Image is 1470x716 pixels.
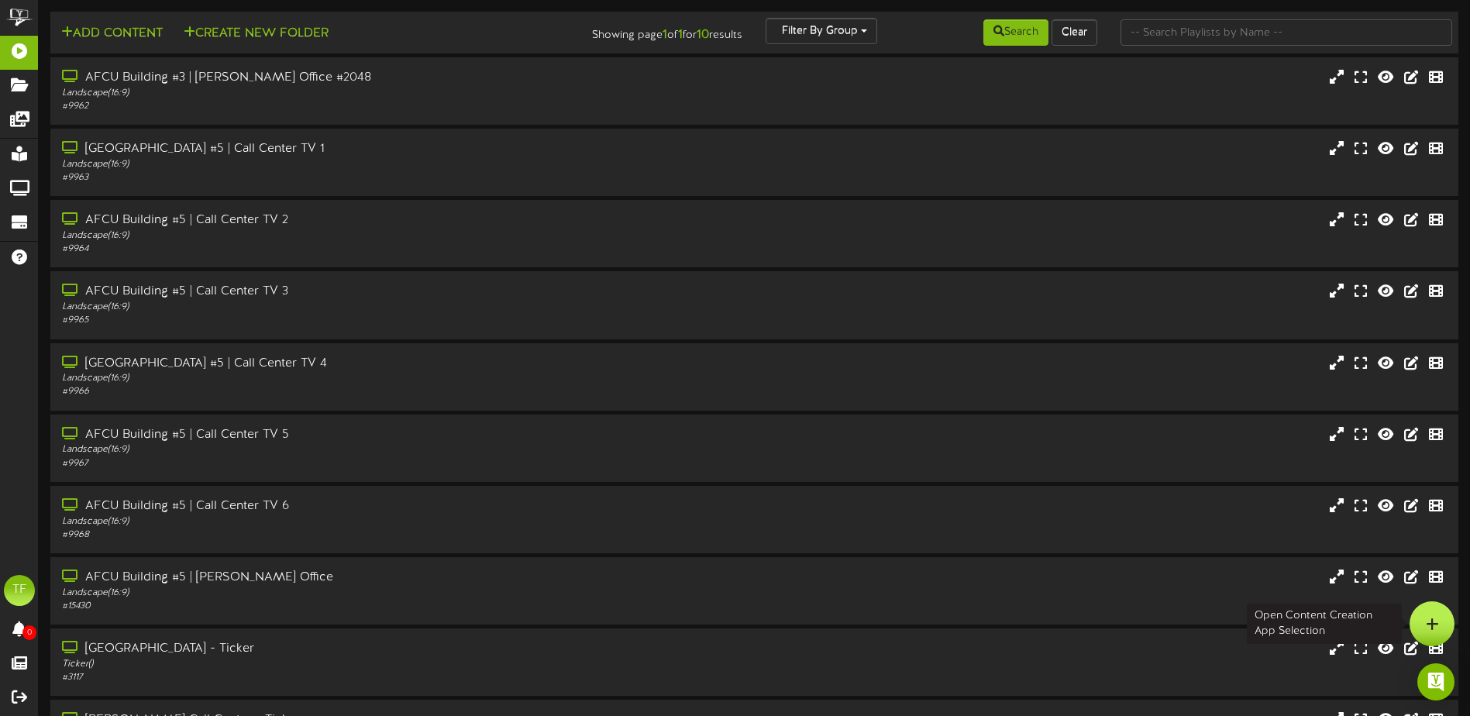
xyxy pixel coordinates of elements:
[62,658,625,671] div: Ticker ( )
[766,18,877,44] button: Filter By Group
[62,443,625,456] div: Landscape ( 16:9 )
[62,528,625,542] div: # 9968
[62,372,625,385] div: Landscape ( 16:9 )
[62,69,625,87] div: AFCU Building #3 | [PERSON_NAME] Office #2048
[62,355,625,373] div: [GEOGRAPHIC_DATA] #5 | Call Center TV 4
[62,569,625,587] div: AFCU Building #5 | [PERSON_NAME] Office
[678,28,683,42] strong: 1
[62,314,625,327] div: # 9965
[62,587,625,600] div: Landscape ( 16:9 )
[62,457,625,470] div: # 9967
[4,575,35,606] div: TF
[179,24,333,43] button: Create New Folder
[1052,19,1097,46] button: Clear
[62,171,625,184] div: # 9963
[22,625,36,640] span: 0
[1121,19,1452,46] input: -- Search Playlists by Name --
[62,385,625,398] div: # 9966
[62,158,625,171] div: Landscape ( 16:9 )
[62,671,625,684] div: # 3117
[62,87,625,100] div: Landscape ( 16:9 )
[1417,663,1455,701] div: Open Intercom Messenger
[62,229,625,243] div: Landscape ( 16:9 )
[62,497,625,515] div: AFCU Building #5 | Call Center TV 6
[983,19,1048,46] button: Search
[62,140,625,158] div: [GEOGRAPHIC_DATA] #5 | Call Center TV 1
[62,243,625,256] div: # 9964
[62,640,625,658] div: [GEOGRAPHIC_DATA] - Ticker
[62,600,625,613] div: # 15430
[697,28,709,42] strong: 10
[57,24,167,43] button: Add Content
[518,18,754,44] div: Showing page of for results
[62,301,625,314] div: Landscape ( 16:9 )
[62,283,625,301] div: AFCU Building #5 | Call Center TV 3
[663,28,667,42] strong: 1
[62,100,625,113] div: # 9962
[62,426,625,444] div: AFCU Building #5 | Call Center TV 5
[62,515,625,528] div: Landscape ( 16:9 )
[62,212,625,229] div: AFCU Building #5 | Call Center TV 2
